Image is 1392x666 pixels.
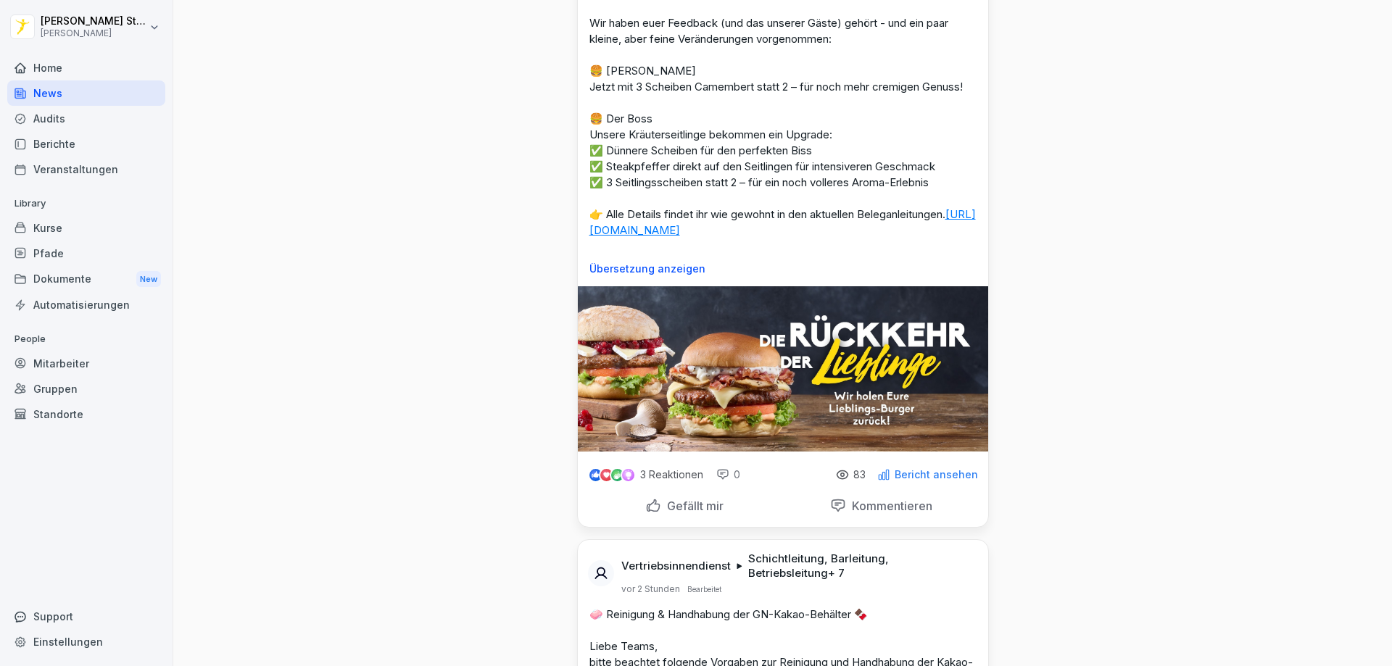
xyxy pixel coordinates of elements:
a: Gruppen [7,376,165,401]
img: inspiring [622,468,634,481]
p: Vertriebsinnendienst [621,559,731,573]
p: 83 [853,469,866,480]
a: Veranstaltungen [7,157,165,182]
a: Standorte [7,401,165,427]
p: Bericht ansehen [895,469,978,480]
div: New [136,271,161,288]
a: Automatisierungen [7,292,165,317]
a: Berichte [7,131,165,157]
p: [PERSON_NAME] [41,28,146,38]
p: Schichtleitung, Barleitung, Betriebsleitung + 7 [748,551,971,580]
a: DokumenteNew [7,266,165,293]
a: Audits [7,106,165,131]
p: 3 Reaktionen [640,469,703,480]
p: Bearbeitet [687,583,721,595]
div: Support [7,604,165,629]
a: News [7,80,165,106]
p: vor 2 Stunden [621,583,680,595]
img: fxx1ghab6weq4yb5h6qiqwie.png [578,286,988,451]
p: Gefällt mir [661,499,724,513]
a: Mitarbeiter [7,351,165,376]
a: Home [7,55,165,80]
img: like [589,469,601,480]
p: People [7,328,165,351]
img: love [601,470,612,480]
p: Übersetzung anzeigen [589,263,977,275]
div: 0 [716,467,740,482]
a: Pfade [7,241,165,266]
p: Kommentieren [846,499,932,513]
p: Library [7,192,165,215]
img: celebrate [611,469,623,481]
a: Einstellungen [7,629,165,654]
p: [PERSON_NAME] Stambolov [41,15,146,28]
div: Dokumente [7,266,165,293]
a: Kurse [7,215,165,241]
